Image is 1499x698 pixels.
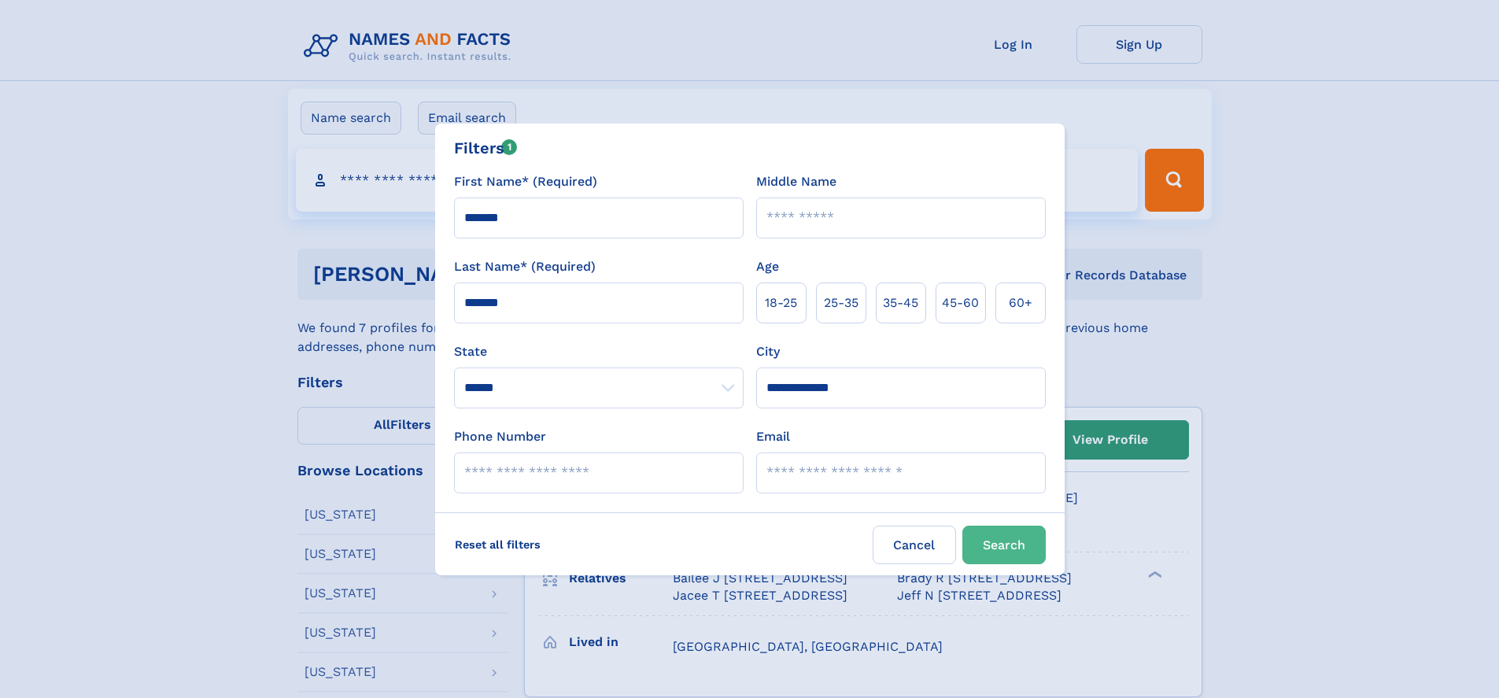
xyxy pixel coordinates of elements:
label: City [756,342,780,361]
label: Reset all filters [445,526,551,563]
label: Last Name* (Required) [454,257,596,276]
label: First Name* (Required) [454,172,597,191]
label: Email [756,427,790,446]
div: Filters [454,136,518,160]
span: 25‑35 [824,294,858,312]
button: Search [962,526,1046,564]
label: Middle Name [756,172,836,191]
label: Cancel [873,526,956,564]
label: State [454,342,744,361]
span: 45‑60 [942,294,979,312]
span: 35‑45 [883,294,918,312]
label: Phone Number [454,427,546,446]
label: Age [756,257,779,276]
span: 60+ [1009,294,1032,312]
span: 18‑25 [765,294,797,312]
